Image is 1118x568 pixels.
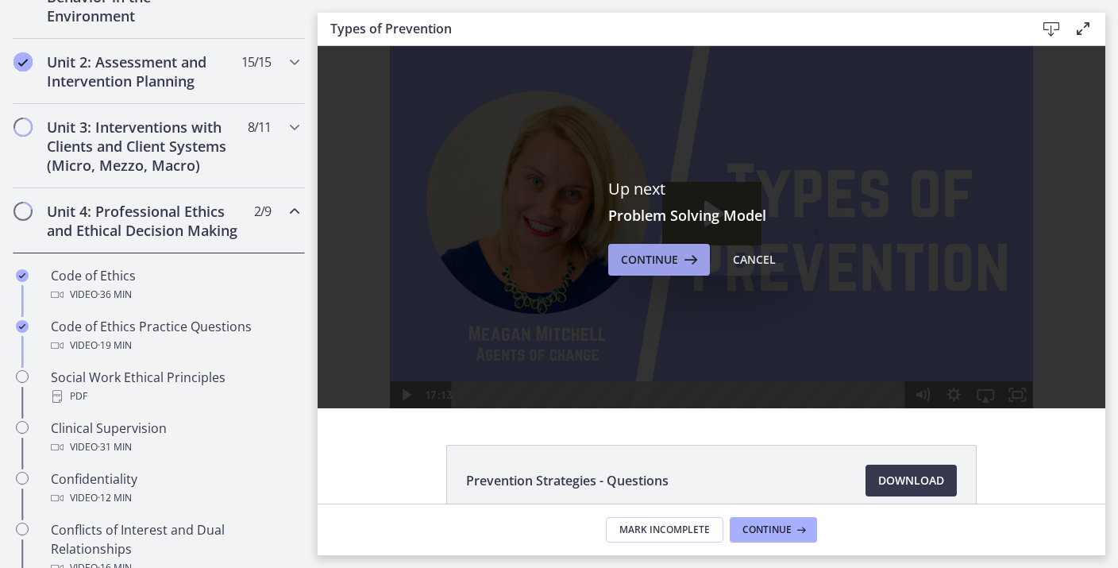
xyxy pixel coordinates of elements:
h2: Unit 4: Professional Ethics and Ethical Decision Making [47,202,241,240]
div: Social Work Ethical Principles [51,368,299,406]
button: Play Video: cbe60hpt4o1cl02sih20.mp4 [345,136,444,199]
span: Mark Incomplete [619,524,710,536]
span: 2 / 9 [254,202,271,221]
span: Prevention Strategies - Questions [466,471,669,490]
h3: Types of Prevention [330,19,1010,38]
span: 15 / 15 [241,52,271,71]
i: Completed [16,320,29,333]
span: Continue [742,524,792,536]
div: Playbar [146,335,581,362]
span: · 12 min [98,489,132,508]
span: · 31 min [98,438,132,457]
span: 8 / 11 [248,118,271,137]
span: · 19 min [98,336,132,355]
button: Continue [608,244,710,276]
a: Download [865,465,957,497]
div: Code of Ethics Practice Questions [51,317,299,355]
p: Up next [608,179,815,199]
h3: Problem Solving Model [608,206,815,225]
div: Video [51,336,299,355]
button: Mark Incomplete [606,517,723,543]
button: Show settings menu [620,335,652,362]
button: Cancel [720,244,788,276]
button: Fullscreen [684,335,715,362]
span: · 36 min [98,285,132,304]
span: Download [878,471,944,490]
div: Cancel [733,250,776,269]
i: Completed [16,269,29,282]
div: PDF [51,387,299,406]
button: Continue [730,517,817,543]
div: Video [51,438,299,457]
div: Video [51,285,299,304]
h2: Unit 2: Assessment and Intervention Planning [47,52,241,91]
button: Airplay [652,335,684,362]
div: Video [51,489,299,508]
h2: Unit 3: Interventions with Clients and Client Systems (Micro, Mezzo, Macro) [47,118,241,175]
span: Continue [621,250,678,269]
button: Mute [588,335,620,362]
div: Confidentiality [51,469,299,508]
button: Play Video [72,335,104,362]
i: Completed [13,52,33,71]
div: Clinical Supervision [51,419,299,457]
div: Code of Ethics [51,266,299,304]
